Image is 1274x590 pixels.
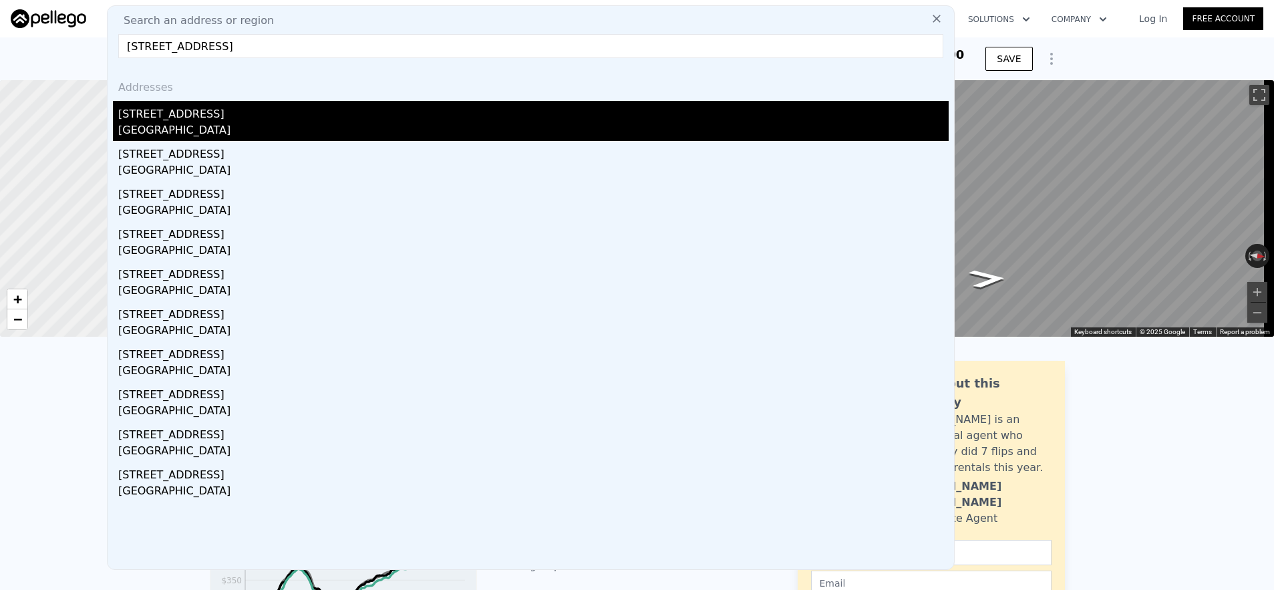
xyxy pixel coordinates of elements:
[118,122,949,141] div: [GEOGRAPHIC_DATA]
[118,462,949,483] div: [STREET_ADDRESS]
[118,181,949,202] div: [STREET_ADDRESS]
[118,141,949,162] div: [STREET_ADDRESS]
[113,13,274,29] span: Search an address or region
[1074,327,1132,337] button: Keyboard shortcuts
[1249,85,1269,105] button: Toggle fullscreen view
[118,301,949,323] div: [STREET_ADDRESS]
[7,309,27,329] a: Zoom out
[1245,249,1270,262] button: Reset the view
[1247,303,1267,323] button: Zoom out
[903,412,1052,476] div: [PERSON_NAME] is an active local agent who personally did 7 flips and bought 3 rentals this year.
[1193,328,1212,335] a: Terms (opens in new tab)
[1041,7,1118,31] button: Company
[7,289,27,309] a: Zoom in
[1038,45,1065,72] button: Show Options
[1140,328,1185,335] span: © 2025 Google
[118,443,949,462] div: [GEOGRAPHIC_DATA]
[903,478,1052,510] div: [PERSON_NAME] [PERSON_NAME]
[118,101,949,122] div: [STREET_ADDRESS]
[985,47,1032,71] button: SAVE
[118,243,949,261] div: [GEOGRAPHIC_DATA]
[118,202,949,221] div: [GEOGRAPHIC_DATA]
[118,422,949,443] div: [STREET_ADDRESS]
[113,69,949,101] div: Addresses
[1245,244,1253,268] button: Rotate counterclockwise
[221,576,242,585] tspan: $350
[1263,244,1270,268] button: Rotate clockwise
[953,265,1022,293] path: Go North, Pavillion Dr
[13,311,22,327] span: −
[1220,328,1270,335] a: Report a problem
[118,261,949,283] div: [STREET_ADDRESS]
[118,382,949,403] div: [STREET_ADDRESS]
[118,323,949,341] div: [GEOGRAPHIC_DATA]
[118,162,949,181] div: [GEOGRAPHIC_DATA]
[1183,7,1263,30] a: Free Account
[13,291,22,307] span: +
[118,34,943,58] input: Enter an address, city, region, neighborhood or zip code
[1123,12,1183,25] a: Log In
[11,9,86,28] img: Pellego
[1247,282,1267,302] button: Zoom in
[118,403,949,422] div: [GEOGRAPHIC_DATA]
[118,363,949,382] div: [GEOGRAPHIC_DATA]
[118,283,949,301] div: [GEOGRAPHIC_DATA]
[118,341,949,363] div: [STREET_ADDRESS]
[118,483,949,502] div: [GEOGRAPHIC_DATA]
[118,221,949,243] div: [STREET_ADDRESS]
[957,7,1041,31] button: Solutions
[903,374,1052,412] div: Ask about this property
